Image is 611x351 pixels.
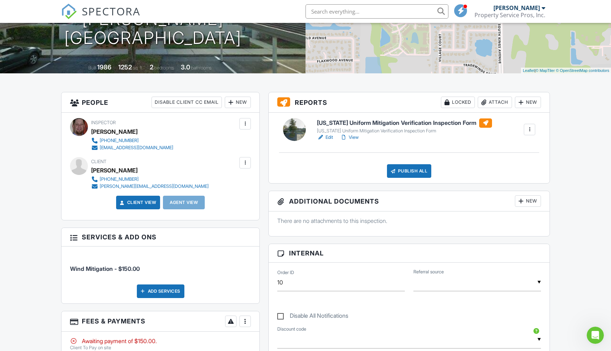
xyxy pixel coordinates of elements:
img: Profile image for Support [8,25,23,39]
img: Profile image for Megan [8,78,23,92]
label: Disable All Notifications [277,312,348,321]
div: Support [25,138,45,146]
a: © MapTiler [536,68,555,73]
div: [PHONE_NUMBER] [100,138,139,143]
span: You've received a payment! Amount $375.00 Fee $0.00 Net $375.00 Transaction # Inspection [STREET_... [25,25,312,31]
label: Order ID [277,269,294,276]
img: Austin avatar [10,185,19,193]
p: There are no attachments to this inspection. [277,217,541,225]
h6: [US_STATE] Uniform Mitigation Verification Inspection Form [317,118,492,128]
span: sq. ft. [133,65,143,70]
div: • [DATE] [68,85,88,93]
div: [PERSON_NAME] [91,165,138,176]
div: • [DATE] [46,138,66,146]
a: View [340,134,359,141]
div: Attach [478,97,512,108]
span: SPECTORA [82,4,140,19]
span: Help [113,241,125,246]
p: Client To Pay on site [70,345,251,351]
span: Built [88,65,96,70]
div: [PHONE_NUMBER] [100,176,139,182]
img: Profile image for Support [8,157,23,172]
div: • [DATE] [46,32,66,40]
img: Profile image for Support [8,210,23,225]
img: The Best Home Inspection Software - Spectora [61,4,77,19]
div: Property Service Pros, Inc. [475,11,545,19]
div: • [DATE] [46,218,66,225]
div: Disable Client CC Email [151,97,222,108]
li: Service: Wind Mitigation [70,252,251,278]
iframe: Intercom live chat [587,327,604,344]
label: Referral source [413,269,444,275]
span: Inspector [91,120,116,125]
div: 1252 [118,63,132,71]
span: Wind Mitigation - $150.00 [70,265,140,272]
a: Edit [317,134,333,141]
h3: People [61,92,259,113]
img: Georgia avatar [7,190,16,199]
div: Support [25,165,45,172]
a: © OpenStreetMap contributors [556,68,609,73]
button: Help [95,223,143,252]
div: New [515,195,541,207]
a: SPECTORA [61,10,140,25]
h3: Fees & Payments [61,311,259,332]
div: 1986 [97,63,111,71]
div: 3.0 [181,63,190,71]
div: Add Services [137,284,184,298]
div: Locked [441,97,475,108]
div: [US_STATE] Uniform Mitigation Verification Inspection Form [317,128,492,134]
h3: Additional Documents [269,191,550,211]
img: Profile image for Support [8,131,23,145]
a: [PERSON_NAME][EMAIL_ADDRESS][DOMAIN_NAME] [91,183,209,190]
div: | [521,68,611,74]
div: [PERSON_NAME][EMAIL_ADDRESS][DOMAIN_NAME] [100,184,209,189]
h1: Messages [53,3,91,15]
div: New [225,97,251,108]
span: Hi [PERSON_NAME], On [DATE], we’re upgrading our main app listing to Version 10! Here's what you ... [25,105,307,111]
div: • [DATE] [68,59,88,66]
div: Awaiting payment of $150.00. [70,337,251,345]
span: Client [91,159,106,164]
div: [PERSON_NAME] [25,85,67,93]
div: New [515,97,541,108]
div: Close [125,3,138,16]
div: 2 [150,63,153,71]
a: [PHONE_NUMBER] [91,176,209,183]
img: Profile image for Megan [8,52,23,66]
button: Messages [48,223,95,252]
div: • [DATE] [46,112,66,119]
a: Leaflet [523,68,535,73]
a: [PHONE_NUMBER] [91,137,173,144]
div: [EMAIL_ADDRESS][DOMAIN_NAME] [100,145,173,151]
label: Discount code [277,326,306,332]
span: Hi [PERSON_NAME], On [DATE], we’re upgrading our main app listing to Version 10! Here's what you ... [25,131,307,137]
span: Messages [58,241,85,246]
div: [PERSON_NAME] [91,126,138,137]
img: Ali avatar [13,190,22,199]
div: Support [25,218,45,225]
div: • [DATE] [46,165,66,172]
div: Spectora [24,191,46,199]
div: Publish All [387,164,432,178]
a: [US_STATE] Uniform Mitigation Verification Inspection Form [US_STATE] Uniform Mitigation Verifica... [317,118,492,134]
button: Ask a question [39,189,104,203]
h3: Services & Add ons [61,228,259,247]
div: [PERSON_NAME] [25,59,67,66]
div: Support [25,112,45,119]
span: bathrooms [191,65,212,70]
a: [EMAIL_ADDRESS][DOMAIN_NAME] [91,144,173,151]
div: [PERSON_NAME] [493,4,540,11]
h3: Reports [269,92,550,113]
span: Home [16,241,31,246]
a: Client View [119,199,157,206]
span: bedrooms [154,65,174,70]
h3: Internal [269,244,550,263]
div: Support [25,32,45,40]
input: Search everything... [305,4,448,19]
img: Profile image for Support [8,104,23,119]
